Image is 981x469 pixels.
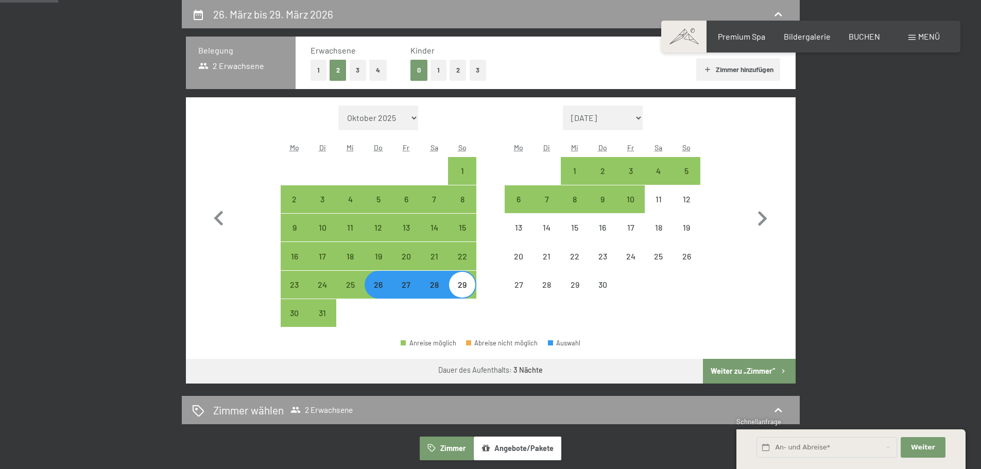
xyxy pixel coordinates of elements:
div: Anreise möglich [561,185,589,213]
div: Anreise nicht möglich [673,242,700,270]
div: Anreise möglich [616,157,644,185]
div: Anreise möglich [616,185,644,213]
div: Tue Apr 21 2026 [533,242,561,270]
div: Anreise nicht möglich [505,242,532,270]
div: 21 [534,252,560,278]
abbr: Dienstag [319,143,326,152]
button: Nächster Monat [747,106,777,327]
div: 23 [282,281,307,306]
button: 0 [410,60,427,81]
div: Wed Apr 22 2026 [561,242,589,270]
div: 22 [449,252,475,278]
div: 12 [674,195,699,221]
abbr: Sonntag [458,143,467,152]
div: 4 [646,167,672,193]
div: Anreise möglich [392,185,420,213]
abbr: Montag [290,143,299,152]
div: 7 [421,195,447,221]
div: Thu Apr 02 2026 [589,157,616,185]
div: Dauer des Aufenthalts: [438,365,543,375]
div: 30 [590,281,615,306]
div: 1 [562,167,588,193]
div: Mon Mar 16 2026 [281,242,308,270]
div: Anreise nicht möglich [589,214,616,241]
span: Premium Spa [718,31,765,41]
div: Anreise möglich [420,271,448,299]
div: 22 [562,252,588,278]
span: 2 Erwachsene [290,405,353,415]
div: 27 [506,281,531,306]
div: Anreise nicht möglich [673,185,700,213]
div: Thu Apr 23 2026 [589,242,616,270]
div: Sun Mar 15 2026 [448,214,476,241]
div: 19 [366,252,391,278]
abbr: Montag [514,143,523,152]
div: 16 [590,223,615,249]
abbr: Mittwoch [571,143,578,152]
div: Tue Mar 24 2026 [308,271,336,299]
div: 25 [337,281,363,306]
div: Anreise möglich [645,157,673,185]
div: Wed Mar 04 2026 [336,185,364,213]
div: Fri Apr 24 2026 [616,242,644,270]
div: 18 [646,223,672,249]
div: Wed Mar 11 2026 [336,214,364,241]
button: Vorheriger Monat [204,106,234,327]
div: 23 [590,252,615,278]
div: 29 [449,281,475,306]
div: Anreise nicht möglich [673,214,700,241]
a: Bildergalerie [784,31,831,41]
button: 2 [330,60,347,81]
div: Anreise möglich [392,214,420,241]
div: Anreise nicht möglich [616,214,644,241]
div: 16 [282,252,307,278]
span: Menü [918,31,940,41]
button: 3 [470,60,487,81]
div: 15 [562,223,588,249]
div: Anreise nicht möglich [589,271,616,299]
div: 14 [534,223,560,249]
div: 14 [421,223,447,249]
abbr: Mittwoch [347,143,354,152]
abbr: Samstag [655,143,662,152]
div: 21 [421,252,447,278]
div: Sat Mar 28 2026 [420,271,448,299]
div: 15 [449,223,475,249]
div: Anreise möglich [365,242,392,270]
div: 20 [506,252,531,278]
div: Mon Mar 23 2026 [281,271,308,299]
div: Anreise möglich [336,242,364,270]
b: 3 Nächte [513,366,543,374]
div: Thu Apr 16 2026 [589,214,616,241]
div: Anreise nicht möglich [645,242,673,270]
div: Wed Apr 15 2026 [561,214,589,241]
div: Tue Apr 07 2026 [533,185,561,213]
div: 8 [449,195,475,221]
div: Anreise möglich [561,157,589,185]
div: Fri Apr 03 2026 [616,157,644,185]
div: 6 [506,195,531,221]
button: 1 [431,60,446,81]
div: Anreise möglich [401,340,456,346]
div: Wed Apr 08 2026 [561,185,589,213]
div: Sat Apr 11 2026 [645,185,673,213]
div: Anreise möglich [308,185,336,213]
div: Anreise möglich [448,185,476,213]
div: Anreise möglich [420,185,448,213]
div: Sun Mar 08 2026 [448,185,476,213]
div: Anreise möglich [308,299,336,327]
div: Thu Mar 12 2026 [365,214,392,241]
span: Kinder [410,45,435,55]
div: Sat Mar 14 2026 [420,214,448,241]
div: Anreise möglich [281,185,308,213]
div: 17 [617,223,643,249]
span: BUCHEN [849,31,880,41]
div: Anreise möglich [392,242,420,270]
div: Mon Apr 27 2026 [505,271,532,299]
div: 28 [421,281,447,306]
div: Sun Mar 01 2026 [448,157,476,185]
div: Mon Mar 09 2026 [281,214,308,241]
div: Thu Mar 19 2026 [365,242,392,270]
div: Tue Mar 17 2026 [308,242,336,270]
div: Anreise möglich [336,185,364,213]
